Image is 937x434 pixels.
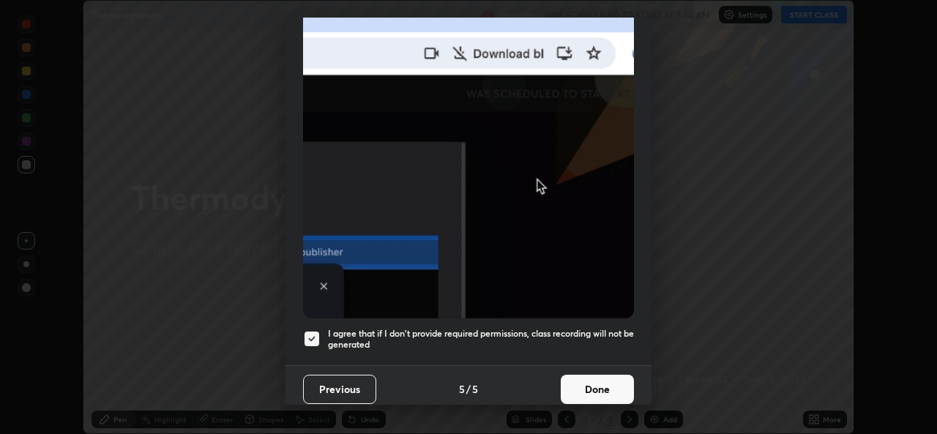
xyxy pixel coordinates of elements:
[561,375,634,404] button: Done
[466,381,471,397] h4: /
[303,375,376,404] button: Previous
[472,381,478,397] h4: 5
[328,328,634,351] h5: I agree that if I don't provide required permissions, class recording will not be generated
[459,381,465,397] h4: 5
